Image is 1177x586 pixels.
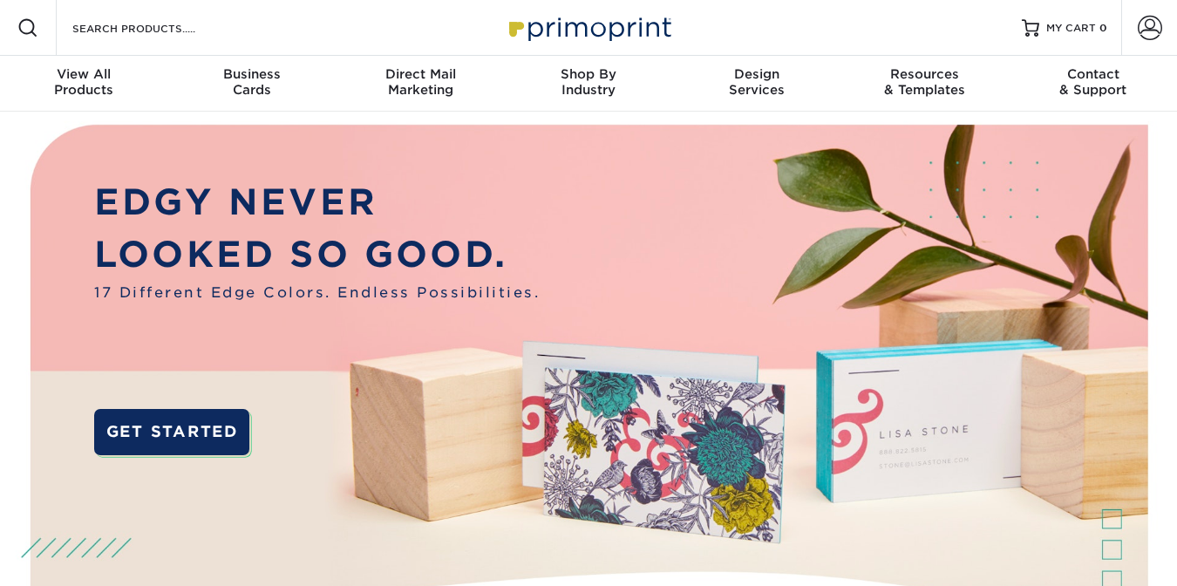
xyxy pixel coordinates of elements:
[672,56,840,112] a: DesignServices
[337,66,505,82] span: Direct Mail
[1009,56,1177,112] a: Contact& Support
[168,56,337,112] a: BusinessCards
[501,9,676,46] img: Primoprint
[505,66,673,98] div: Industry
[168,66,337,98] div: Cards
[840,66,1009,98] div: & Templates
[337,66,505,98] div: Marketing
[505,66,673,82] span: Shop By
[1046,21,1096,36] span: MY CART
[672,66,840,98] div: Services
[1009,66,1177,98] div: & Support
[94,409,249,455] a: GET STARTED
[168,66,337,82] span: Business
[94,282,540,303] span: 17 Different Edge Colors. Endless Possibilities.
[337,56,505,112] a: Direct MailMarketing
[1009,66,1177,82] span: Contact
[840,56,1009,112] a: Resources& Templates
[840,66,1009,82] span: Resources
[94,228,540,282] p: LOOKED SO GOOD.
[94,176,540,229] p: EDGY NEVER
[1099,22,1107,34] span: 0
[505,56,673,112] a: Shop ByIndustry
[672,66,840,82] span: Design
[71,17,241,38] input: SEARCH PRODUCTS.....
